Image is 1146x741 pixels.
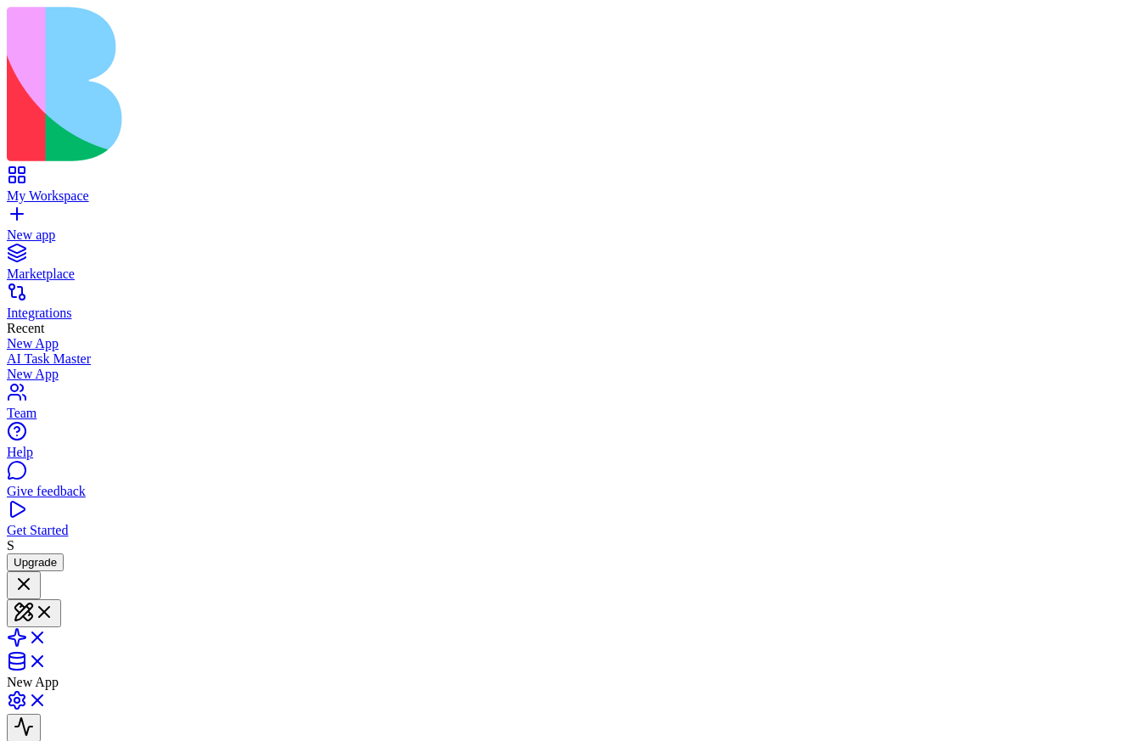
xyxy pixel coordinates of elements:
a: Integrations [7,290,1139,321]
div: Help [7,445,1139,460]
a: New App [7,336,1139,351]
a: New App [7,367,1139,382]
a: Team [7,390,1139,421]
div: Get Started [7,523,1139,538]
div: Integrations [7,306,1139,321]
span: New App [7,675,59,689]
a: Get Started [7,508,1139,538]
a: Upgrade [7,554,64,569]
img: logo [7,7,689,161]
span: S [7,538,14,553]
a: Give feedback [7,469,1139,499]
span: Recent [7,321,44,335]
a: New app [7,212,1139,243]
div: Team [7,406,1139,421]
div: My Workspace [7,188,1139,204]
a: AI Task Master [7,351,1139,367]
div: Marketplace [7,267,1139,282]
a: Marketplace [7,251,1139,282]
button: Upgrade [7,553,64,571]
a: Help [7,429,1139,460]
div: Give feedback [7,484,1139,499]
div: New app [7,227,1139,243]
a: My Workspace [7,173,1139,204]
